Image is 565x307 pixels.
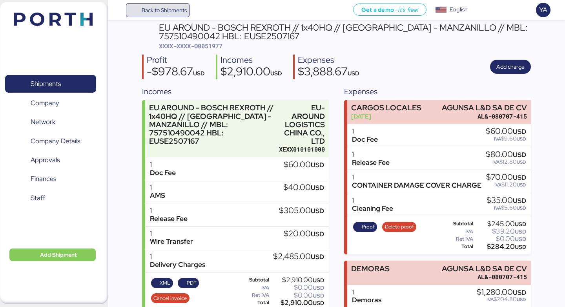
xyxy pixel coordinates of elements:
[515,243,526,250] span: USD
[352,135,378,144] div: Doc Fee
[311,183,324,192] span: USD
[150,238,193,246] div: Wire Transfer
[271,292,324,298] div: $0.00
[477,296,526,302] div: $204.80
[513,196,526,205] span: USD
[487,205,526,211] div: $5.60
[475,244,526,250] div: $284.20
[513,173,526,182] span: USD
[352,127,378,135] div: 1
[487,296,494,303] span: IVA
[271,277,324,283] div: $2,910.00
[344,86,530,97] div: Expenses
[31,78,61,90] span: Shipments
[150,161,176,169] div: 1
[150,169,176,177] div: Doc Fee
[142,5,187,15] span: Back to Shipments
[273,252,324,261] div: $2,485.00
[475,236,526,242] div: $0.00
[147,55,205,66] div: Profit
[351,104,421,112] div: CARGOS LOCALES
[442,265,527,273] div: AGUNSA L&D SA DE CV
[517,159,526,165] span: USD
[313,277,324,284] span: USD
[178,278,199,288] button: PDF
[153,294,187,303] span: Cancel invoice
[486,182,526,188] div: $11.20
[517,205,526,211] span: USD
[150,261,205,269] div: Delivery Charges
[31,116,55,128] span: Network
[150,230,193,238] div: 1
[515,221,526,228] span: USD
[486,127,526,136] div: $60.00
[239,300,269,305] div: Total
[442,112,527,121] div: AL&-080707-415
[486,173,526,182] div: $70.00
[271,300,324,306] div: $2,910.00
[382,222,416,232] button: Delete proof
[513,288,526,297] span: USD
[515,228,526,235] span: USD
[441,244,474,249] div: Total
[31,97,59,109] span: Company
[279,145,325,153] div: XEXX010101000
[450,5,468,14] div: English
[513,150,526,159] span: USD
[517,182,526,188] span: USD
[31,154,60,166] span: Approvals
[5,113,96,131] a: Network
[9,249,96,261] button: Add Shipment
[126,3,190,17] a: Back to Shipments
[149,104,275,145] div: EU AROUND - BOSCH REXROTH // 1x40HQ // [GEOGRAPHIC_DATA] - MANZANILLO // MBL: 757510490042 HBL: E...
[313,292,324,299] span: USD
[113,4,126,17] button: Menu
[5,151,96,169] a: Approvals
[5,94,96,112] a: Company
[348,69,359,77] span: USD
[352,150,390,159] div: 1
[5,189,96,207] a: Staff
[159,23,531,41] div: EU AROUND - BOSCH REXROTH // 1x40HQ // [GEOGRAPHIC_DATA] - MANZANILLO // MBL: 757510490042 HBL: E...
[352,196,393,205] div: 1
[352,181,481,190] div: CONTAINER DAMAGE COVER CHARGE
[352,205,393,213] div: Cleaning Fee
[475,228,526,234] div: $39.20
[496,62,525,71] span: Add charge
[494,136,501,142] span: IVA
[151,293,190,303] button: Cancel invoice
[477,288,526,297] div: $1,280.00
[351,112,421,121] div: [DATE]
[539,5,547,15] span: YA
[283,183,324,192] div: $40.00
[150,206,188,215] div: 1
[517,136,526,142] span: USD
[441,229,474,234] div: IVA
[486,159,526,165] div: $12.80
[284,230,324,238] div: $20.00
[298,66,359,79] div: $3,888.67
[279,206,324,215] div: $305.00
[160,279,170,287] span: XML
[352,159,390,167] div: Release Fee
[151,278,173,288] button: XML
[442,104,527,112] div: AGUNSA L&D SA DE CV
[313,300,324,307] span: USD
[239,292,269,298] div: Ret IVA
[187,279,197,287] span: PDF
[352,296,381,304] div: Demoras
[5,132,96,150] a: Company Details
[221,66,282,79] div: $2,910.00
[311,252,324,261] span: USD
[311,161,324,169] span: USD
[150,215,188,223] div: Release Fee
[353,222,377,232] button: Proof
[313,284,324,291] span: USD
[517,296,526,303] span: USD
[492,159,499,165] span: IVA
[284,161,324,169] div: $60.00
[311,206,324,215] span: USD
[31,192,45,204] span: Staff
[142,86,328,97] div: Incomes
[279,104,325,145] div: EU-AROUND LOGISTICS CHINA CO., LTD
